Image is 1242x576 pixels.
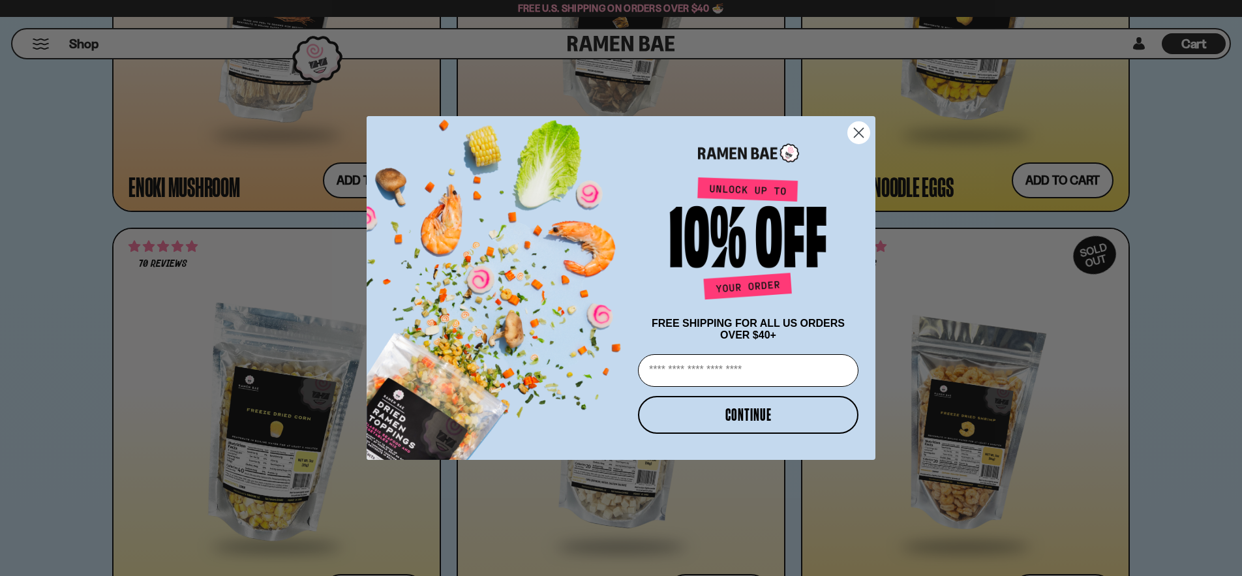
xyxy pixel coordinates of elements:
[667,177,830,305] img: Unlock up to 10% off
[698,142,799,164] img: Ramen Bae Logo
[638,396,858,434] button: CONTINUE
[847,121,870,144] button: Close dialog
[652,318,845,341] span: FREE SHIPPING FOR ALL US ORDERS OVER $40+
[367,105,633,460] img: ce7035ce-2e49-461c-ae4b-8ade7372f32c.png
